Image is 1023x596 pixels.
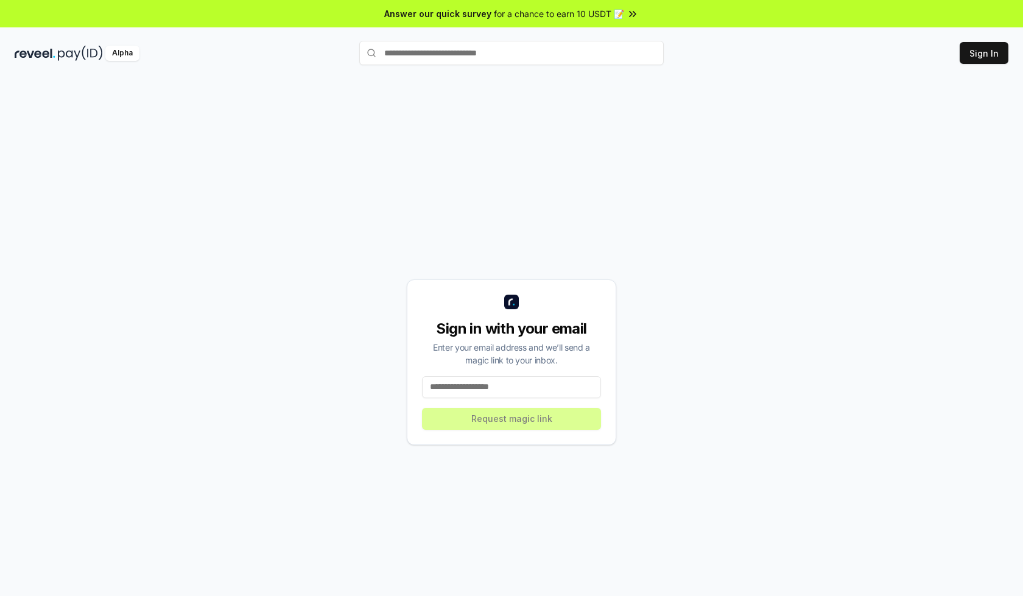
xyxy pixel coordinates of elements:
[384,7,491,20] span: Answer our quick survey
[105,46,139,61] div: Alpha
[422,319,601,338] div: Sign in with your email
[960,42,1008,64] button: Sign In
[422,341,601,366] div: Enter your email address and we’ll send a magic link to your inbox.
[15,46,55,61] img: reveel_dark
[58,46,103,61] img: pay_id
[494,7,624,20] span: for a chance to earn 10 USDT 📝
[504,295,519,309] img: logo_small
